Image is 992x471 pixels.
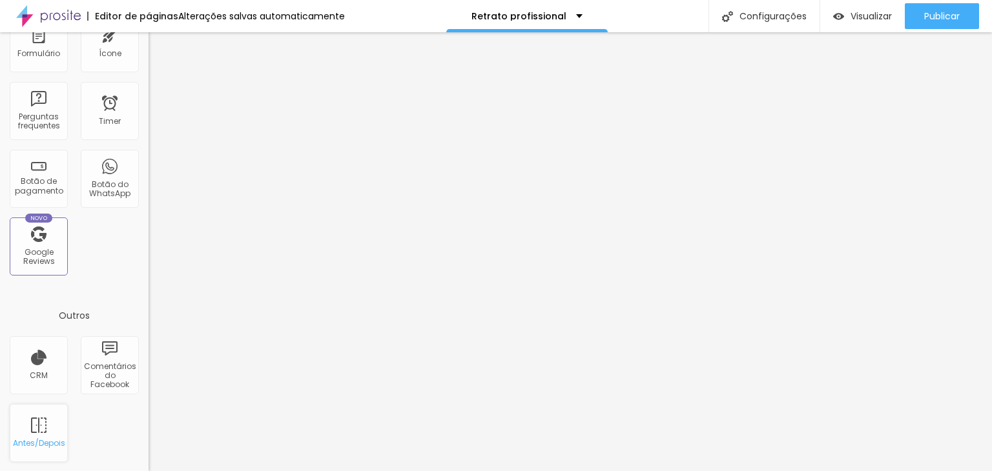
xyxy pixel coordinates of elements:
img: Icone [722,11,733,22]
div: Ícone [99,49,121,58]
div: Comentários do Facebook [84,362,135,390]
button: Visualizar [820,3,905,29]
div: Google Reviews [13,248,64,266]
div: Novo [25,214,53,223]
iframe: Editor [149,32,992,471]
div: Formulário [17,49,60,58]
span: Publicar [924,11,960,21]
p: Retrato profissional [471,12,566,21]
div: Timer [99,117,121,126]
div: CRM [30,371,48,380]
button: Publicar [905,3,979,29]
div: Botão do WhatsApp [84,180,135,199]
div: Perguntas frequentes [13,112,64,131]
div: Botão de pagamento [13,177,64,195]
div: Editor de páginas [87,12,178,21]
span: Visualizar [851,11,892,21]
img: view-1.svg [833,11,844,22]
div: Alterações salvas automaticamente [178,12,345,21]
div: Antes/Depois [13,439,64,448]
